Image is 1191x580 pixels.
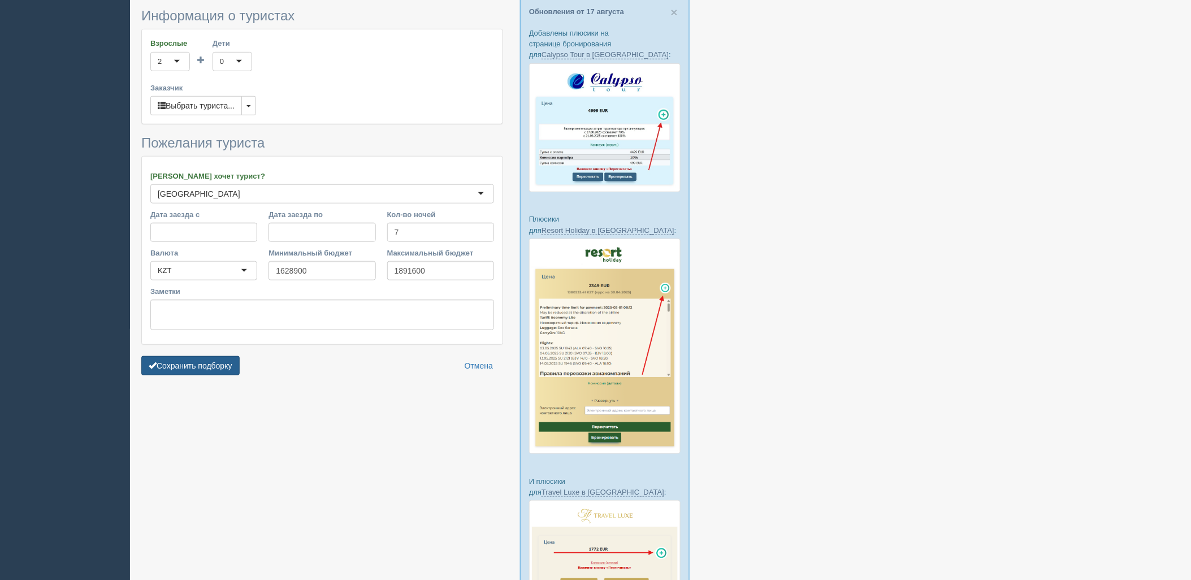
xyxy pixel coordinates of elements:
a: Обновления от 17 августа [529,7,624,16]
img: resort-holiday-%D0%BF%D1%96%D0%B4%D0%B1%D1%96%D1%80%D0%BA%D0%B0-%D1%81%D1%80%D0%BC-%D0%B4%D0%BB%D... [529,239,681,455]
div: [GEOGRAPHIC_DATA] [158,188,240,200]
div: 0 [220,56,224,67]
label: Валюта [150,248,257,258]
label: Дети [213,38,252,49]
div: 2 [158,56,162,67]
label: [PERSON_NAME] хочет турист? [150,171,494,181]
a: Calypso Tour в [GEOGRAPHIC_DATA] [542,50,669,59]
span: Пожелания туриста [141,135,265,150]
button: Сохранить подборку [141,356,240,375]
a: Travel Luxe в [GEOGRAPHIC_DATA] [542,488,664,497]
p: И плюсики для : [529,476,681,497]
span: × [671,6,678,19]
div: KZT [158,265,172,276]
label: Заметки [150,286,494,297]
a: Resort Holiday в [GEOGRAPHIC_DATA] [542,226,674,235]
label: Взрослые [150,38,190,49]
button: Выбрать туриста... [150,96,242,115]
h3: Информация о туристах [141,8,503,23]
a: Отмена [457,356,500,375]
p: Добавлены плюсики на странице бронирования для : [529,28,681,60]
p: Плюсики для : [529,214,681,235]
label: Кол-во ночей [387,209,494,220]
label: Дата заезда по [268,209,375,220]
input: 7-10 или 7,10,14 [387,223,494,242]
label: Минимальный бюджет [268,248,375,258]
button: Close [671,6,678,18]
label: Максимальный бюджет [387,248,494,258]
label: Заказчик [150,83,494,93]
img: calypso-tour-proposal-crm-for-travel-agency.jpg [529,63,681,193]
label: Дата заезда с [150,209,257,220]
